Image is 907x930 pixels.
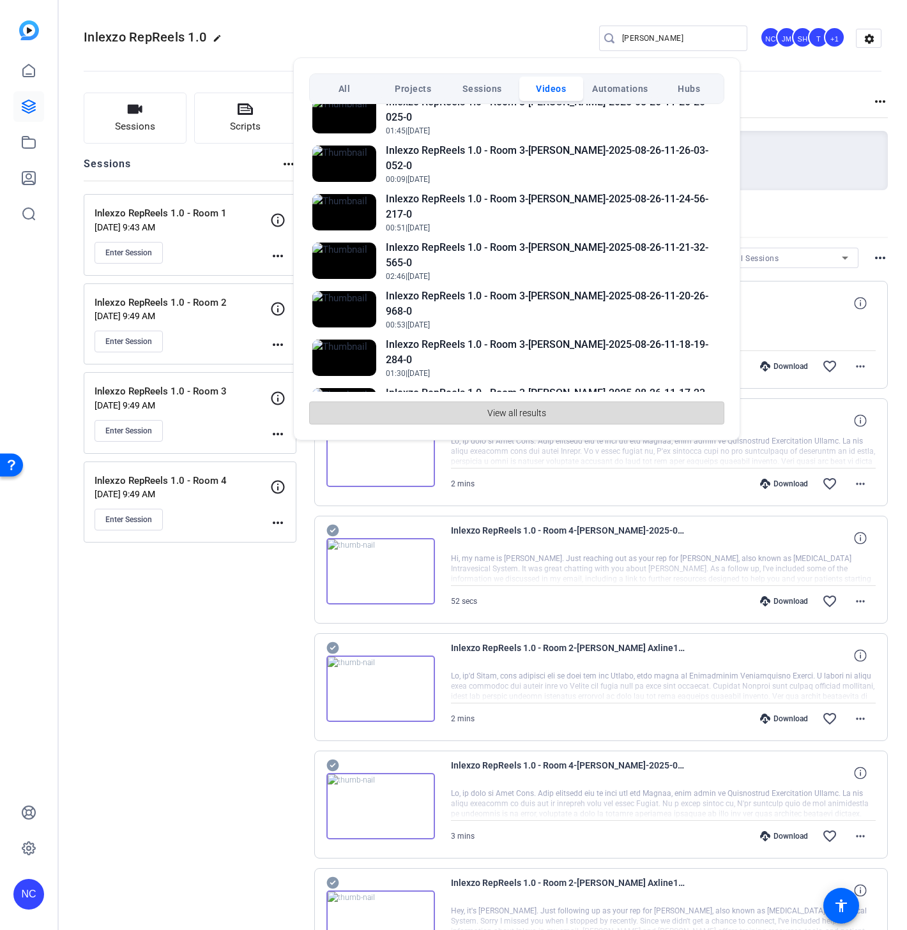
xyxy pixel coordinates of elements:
[312,388,376,424] img: Thumbnail
[312,97,376,133] img: Thumbnail
[386,386,721,416] h2: Inlexzo RepReels 1.0 - Room 3-[PERSON_NAME]-2025-08-26-11-17-23-327-0
[386,126,406,135] span: 01:45
[386,191,721,222] h2: Inlexzo RepReels 1.0 - Room 3-[PERSON_NAME]-2025-08-26-11-24-56-217-0
[312,340,376,375] img: Thumbnail
[536,77,566,100] span: Videos
[312,146,376,181] img: Thumbnail
[386,175,406,184] span: 00:09
[395,77,431,100] span: Projects
[312,291,376,327] img: Thumbnail
[309,401,724,424] button: View all results
[408,320,430,329] span: [DATE]
[406,175,408,184] span: |
[408,223,430,232] span: [DATE]
[678,77,700,100] span: Hubs
[406,223,408,232] span: |
[312,194,376,230] img: Thumbnail
[386,240,721,271] h2: Inlexzo RepReels 1.0 - Room 3-[PERSON_NAME]-2025-08-26-11-21-32-565-0
[386,223,406,232] span: 00:51
[592,77,648,100] span: Automations
[408,126,430,135] span: [DATE]
[408,369,430,378] span: [DATE]
[386,369,406,378] span: 01:30
[386,320,406,329] span: 00:53
[462,77,502,100] span: Sessions
[406,320,408,329] span: |
[386,94,721,125] h2: Inlexzo RepReels 1.0 - Room 3-[PERSON_NAME]-2025-08-26-11-26-20-025-0
[406,126,408,135] span: |
[386,143,721,174] h2: Inlexzo RepReels 1.0 - Room 3-[PERSON_NAME]-2025-08-26-11-26-03-052-0
[339,77,351,100] span: All
[312,243,376,278] img: Thumbnail
[487,401,546,425] span: View all results
[386,272,406,281] span: 02:46
[408,272,430,281] span: [DATE]
[386,337,721,368] h2: Inlexzo RepReels 1.0 - Room 3-[PERSON_NAME]-2025-08-26-11-18-19-284-0
[408,175,430,184] span: [DATE]
[406,369,408,378] span: |
[406,272,408,281] span: |
[386,289,721,319] h2: Inlexzo RepReels 1.0 - Room 3-[PERSON_NAME]-2025-08-26-11-20-26-968-0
